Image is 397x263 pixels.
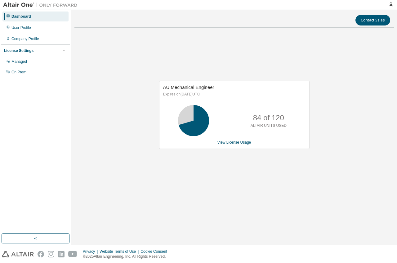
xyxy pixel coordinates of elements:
div: Website Terms of Use [100,249,141,254]
p: 84 of 120 [253,113,284,123]
p: © 2025 Altair Engineering, Inc. All Rights Reserved. [83,254,171,259]
div: Managed [11,59,27,64]
div: On Prem [11,70,26,75]
div: Cookie Consent [141,249,171,254]
div: Dashboard [11,14,31,19]
img: Altair One [3,2,81,8]
a: View License Usage [217,140,251,145]
p: Expires on [DATE] UTC [163,92,304,97]
div: Company Profile [11,36,39,41]
img: facebook.svg [38,251,44,257]
button: Contact Sales [355,15,390,25]
img: instagram.svg [48,251,54,257]
div: Privacy [83,249,100,254]
p: ALTAIR UNITS USED [251,123,287,128]
div: License Settings [4,48,33,53]
img: youtube.svg [68,251,77,257]
img: linkedin.svg [58,251,65,257]
span: AU Mechanical Engineer [163,85,214,90]
img: altair_logo.svg [2,251,34,257]
div: User Profile [11,25,31,30]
